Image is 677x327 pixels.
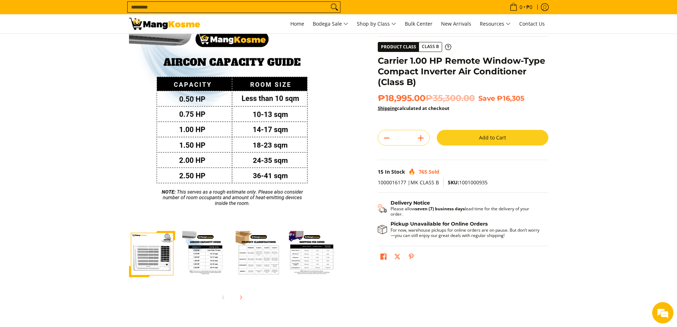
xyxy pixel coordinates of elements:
img: Carrier 1.00 HP Remote Window-Type Compact Inverter Air Conditioner (Class B)-1 [129,231,175,277]
a: Share on Facebook [378,252,388,264]
span: • [507,3,534,11]
strong: Delivery Notice [391,200,430,206]
img: Carrier Compact Remote Inverter Aircon 1 HP - Class B l Mang Kosme [129,18,200,30]
strong: calculated at checkout [378,105,450,111]
a: Shop by Class [353,14,400,33]
button: Next [233,290,248,305]
span: 0 [519,5,523,10]
a: New Arrivals [437,14,475,33]
del: ₱35,300.00 [425,93,475,104]
a: Bodega Sale [309,14,352,33]
a: Pin on Pinterest [406,252,416,264]
span: Product Class [378,42,419,52]
img: Carrier 1.00 HP Remote Window-Type Compact Inverter Air Conditioner (Class B)-2 [182,231,229,277]
span: Resources [480,20,511,28]
a: Resources [476,14,514,33]
p: Please allow lead time for the delivery of your order. [391,206,541,217]
span: ₱16,305 [497,94,524,102]
span: SKU: [448,179,459,186]
a: Contact Us [516,14,548,33]
span: ₱18,995.00 [378,93,475,104]
span: ₱0 [525,5,533,10]
span: 1001000935 [448,179,488,186]
a: Bulk Center [401,14,436,33]
strong: Pickup Unavailable for Online Orders [391,221,488,227]
button: Shipping & Delivery [378,200,541,217]
span: Save [478,94,495,102]
span: Shop by Class [357,20,396,28]
img: Carrier 1.00 HP Remote Window-Type Compact Inverter Air Conditioner (Class B) [129,12,335,219]
span: Sold [429,168,439,175]
span: Home [290,20,304,27]
span: 15 [378,168,383,175]
span: New Arrivals [441,20,471,27]
img: mang-kosme-shipping-fee-guide-infographic [289,231,335,277]
a: Shipping [378,105,397,111]
span: Class B [419,42,442,51]
a: Home [287,14,308,33]
span: Contact Us [519,20,545,27]
span: 1000016177 |MK CLASS B [378,179,439,186]
span: Bulk Center [405,20,432,27]
img: Carrier 1.00 HP Remote Window-Type Compact Inverter Air Conditioner (Class B)-3 [236,231,282,277]
a: Product Class Class B [378,42,451,52]
span: 765 [419,168,427,175]
h1: Carrier 1.00 HP Remote Window-Type Compact Inverter Air Conditioner (Class B) [378,56,548,88]
button: Subtract [378,132,395,144]
a: Post on X [392,252,402,264]
strong: seven (7) business days [415,206,465,212]
span: In Stock [385,168,405,175]
button: Add [412,132,429,144]
p: For now, warehouse pickups for online orders are on pause. But don’t worry—you can still enjoy ou... [391,227,541,238]
button: Add to Cart [437,130,548,146]
button: Search [329,2,340,12]
nav: Main Menu [207,14,548,33]
span: Bodega Sale [313,20,348,28]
